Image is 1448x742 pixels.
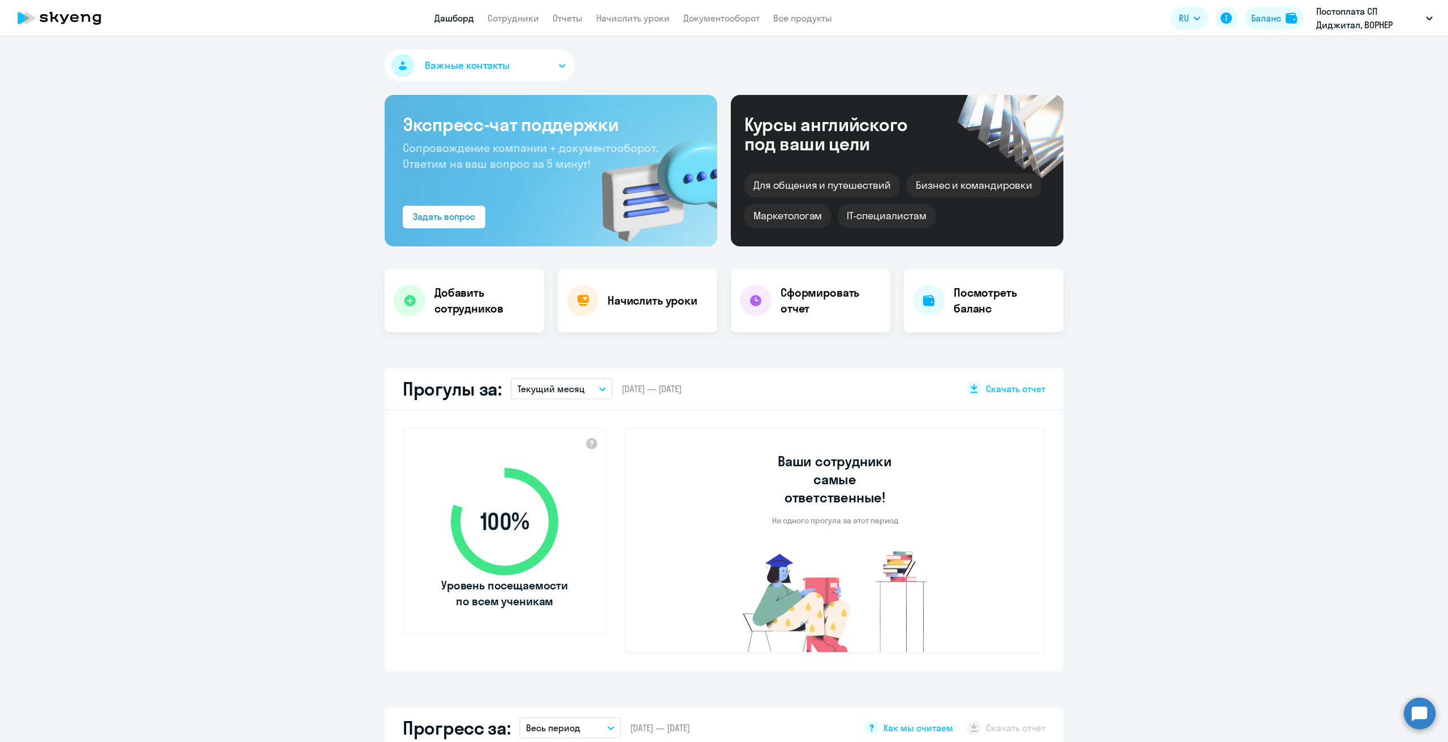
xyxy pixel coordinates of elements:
a: Начислить уроки [596,12,670,24]
div: Задать вопрос [413,210,475,223]
button: Весь период [519,717,621,739]
div: Для общения и путешествий [744,173,900,197]
span: Как мы считаем [884,722,953,734]
button: Задать вопрос [403,206,485,228]
a: Все продукты [773,12,832,24]
button: Балансbalance [1244,7,1304,29]
span: [DATE] — [DATE] [622,383,682,395]
div: Бизнес и командировки [907,173,1041,197]
span: 100 % [439,508,570,535]
h3: Экспресс-чат поддержки [403,113,699,136]
h3: Ваши сотрудники самые ответственные! [762,452,908,506]
span: Сопровождение компании + документооборот. Ответим на ваш вопрос за 5 минут! [403,141,658,171]
img: bg-img [585,119,717,246]
button: Важные контакты [385,50,575,81]
a: Дашборд [434,12,474,24]
p: Постоплата СП Диджитал, ВОРНЕР МЬЮЗИК, ООО [1316,5,1421,32]
img: balance [1286,12,1297,24]
span: [DATE] — [DATE] [630,722,690,734]
div: Маркетологам [744,204,831,228]
a: Документооборот [683,12,760,24]
p: Текущий месяц [518,382,585,396]
div: Курсы английского под ваши цели [744,115,938,153]
h2: Прогресс за: [403,717,510,739]
button: Постоплата СП Диджитал, ВОРНЕР МЬЮЗИК, ООО [1311,5,1438,32]
a: Отчеты [553,12,583,24]
button: RU [1171,7,1208,29]
h4: Начислить уроки [607,293,697,309]
h4: Добавить сотрудников [434,285,535,316]
p: Весь период [526,721,580,735]
div: IT-специалистам [838,204,935,228]
h4: Сформировать отчет [781,285,881,316]
a: Сотрудники [488,12,539,24]
h4: Посмотреть баланс [954,285,1054,316]
img: no-truants [722,548,949,652]
span: Скачать отчет [986,383,1045,395]
span: Уровень посещаемости по всем ученикам [439,578,570,609]
h2: Прогулы за: [403,377,502,400]
p: Ни одного прогула за этот период [772,515,898,526]
span: Важные контакты [425,58,510,73]
div: Баланс [1251,11,1281,25]
button: Текущий месяц [511,378,613,400]
span: RU [1179,11,1189,25]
